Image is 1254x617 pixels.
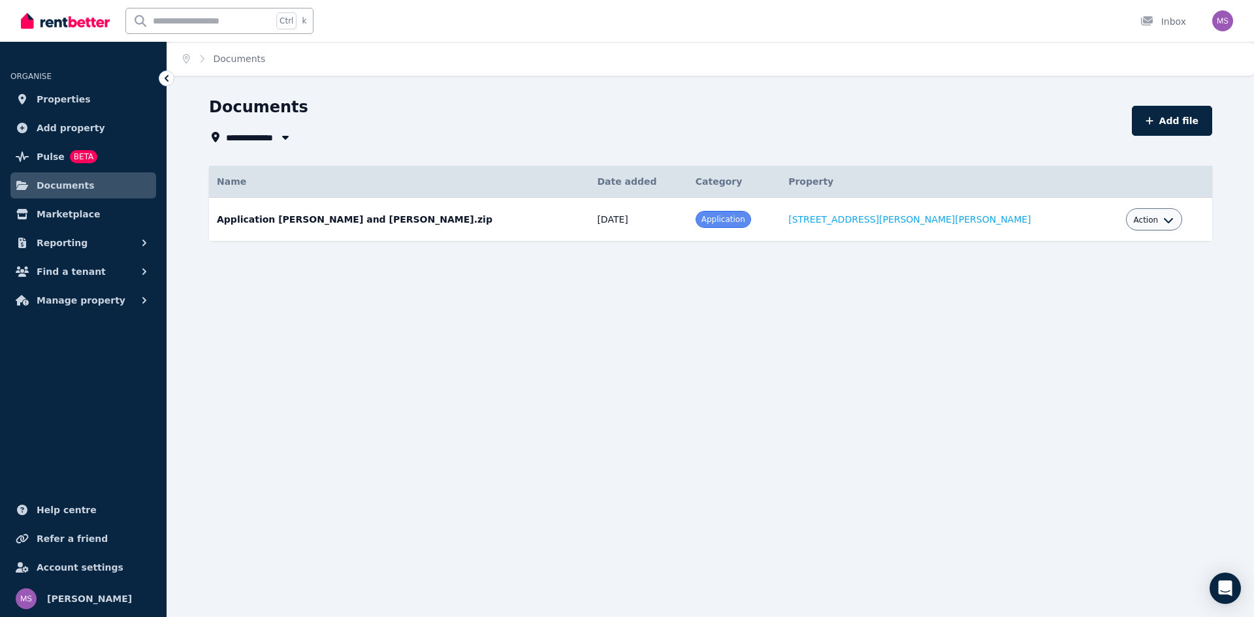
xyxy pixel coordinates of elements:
nav: Breadcrumb [167,42,281,76]
td: [DATE] [589,198,687,242]
a: Refer a friend [10,526,156,552]
span: Documents [37,178,95,193]
span: ORGANISE [10,72,52,81]
a: Help centre [10,497,156,523]
div: Inbox [1140,15,1186,28]
a: PulseBETA [10,144,156,170]
span: Documents [214,52,266,65]
span: Find a tenant [37,264,106,279]
span: Application [701,215,745,224]
button: Find a tenant [10,259,156,285]
a: Account settings [10,554,156,580]
h1: Documents [209,97,308,118]
span: Reporting [37,235,88,251]
button: Action [1134,215,1174,225]
span: Pulse [37,149,65,165]
td: Application [PERSON_NAME] and [PERSON_NAME].zip [209,198,589,242]
button: Manage property [10,287,156,313]
span: [PERSON_NAME] [47,591,132,607]
a: [STREET_ADDRESS][PERSON_NAME][PERSON_NAME] [788,214,1031,225]
span: Refer a friend [37,531,108,546]
a: Properties [10,86,156,112]
th: Date added [589,166,687,198]
img: RentBetter [21,11,110,31]
span: Manage property [37,293,125,308]
a: Documents [10,172,156,198]
button: Reporting [10,230,156,256]
th: Category [688,166,780,198]
span: Ctrl [276,12,297,29]
span: Add property [37,120,105,136]
a: Marketplace [10,201,156,227]
a: Add property [10,115,156,141]
span: Properties [37,91,91,107]
button: Add file [1132,106,1212,136]
div: Open Intercom Messenger [1210,573,1241,604]
span: BETA [70,150,97,163]
span: Account settings [37,560,123,575]
img: Mohammad Sharif Khan [1212,10,1233,31]
span: Marketplace [37,206,100,222]
span: Help centre [37,502,97,518]
span: k [302,16,306,26]
th: Property [780,166,1117,198]
img: Mohammad Sharif Khan [16,588,37,609]
span: Name [217,176,246,187]
span: Action [1134,215,1159,225]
